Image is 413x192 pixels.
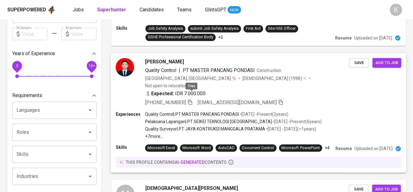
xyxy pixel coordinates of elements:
input: Value [22,28,47,40]
p: Not open to relocation [145,82,188,88]
p: Resume [335,145,352,152]
button: Save [349,58,369,67]
div: Requirements [12,89,97,102]
p: +4 [325,145,330,151]
p: Uploaded on [DATE] [354,35,392,41]
span: GlintsGPT [205,7,226,13]
p: Quality Control | PT MASTER PANCANG PONDASI [145,111,239,117]
div: Site HSE Officer [268,26,296,32]
p: Requirements [12,92,42,99]
span: PT MASTER PANCANG PONDASI [183,67,255,73]
b: Superhunter [97,7,126,13]
div: submit Job Safety Analysis [190,26,239,32]
span: 10+ [88,64,95,68]
span: [PERSON_NAME] [145,58,184,65]
p: Years of Experience [12,50,55,57]
img: magic_wand.svg [232,76,236,81]
button: Add to job [372,58,401,67]
img: app logo [47,5,56,14]
p: Skills [116,144,145,150]
span: Construction [257,68,281,73]
p: Experiences [116,111,145,117]
span: Quality Control [145,67,176,73]
div: IDR 7.000.000 [145,90,206,97]
div: Superpowered [7,6,46,13]
span: Teams [177,7,192,13]
button: Open [86,172,94,181]
div: (1998) [243,75,307,81]
img: ff80c91bfcb9c8be10f2071e3068cbb2.jpeg [116,58,134,76]
b: Expected: [151,90,174,97]
button: Open [86,150,94,159]
p: • [DATE] - Present ( 2 years ) [239,111,288,117]
input: Value [71,28,97,40]
span: Save [352,59,366,66]
p: • [DATE] - Present ( 6 years ) [272,119,321,125]
p: • [DATE] - [DATE] ( <1 years ) [265,126,316,132]
div: K [390,4,402,16]
div: Job Safety Analysis [148,26,183,32]
p: Uploaded on [DATE] [354,145,393,152]
p: this profile contains contents [126,159,227,165]
div: OSHE Professional Certification Body [148,34,213,40]
div: First Aid [246,26,261,32]
a: Teams [177,6,193,14]
p: Skills [116,25,145,31]
a: Jobs [73,6,85,14]
span: [DEMOGRAPHIC_DATA][PERSON_NAME] [145,185,238,192]
div: AutoCAD [218,145,235,151]
span: [DEMOGRAPHIC_DATA] [243,75,289,81]
a: Superhunter [97,6,127,14]
span: AI-generated [175,160,204,164]
span: Add to job [375,59,398,66]
span: Jobs [73,7,84,13]
span: NEW [228,7,241,13]
div: [GEOGRAPHIC_DATA], [GEOGRAPHIC_DATA] [145,75,236,81]
a: Candidates [140,6,165,14]
span: | [179,66,180,74]
div: Microsoft Excel [148,145,175,151]
span: [EMAIL_ADDRESS][DOMAIN_NAME] [198,99,277,105]
div: Document Control [242,145,274,151]
p: Resume [335,35,352,41]
span: Candidates [140,7,164,13]
button: Open [86,106,94,115]
p: Quality Surveyor | PT JAYA KONTRUKSI MANGGALA PRATAMA [145,126,265,132]
div: Microsoft PowerPoint [281,145,320,151]
a: [PERSON_NAME]Quality Control|PT MASTER PANCANG PONDASIConstruction[GEOGRAPHIC_DATA], [GEOGRAPHIC_... [111,53,406,172]
p: +5 [218,34,223,40]
span: 0 [16,64,18,68]
div: Years of Experience [12,47,97,60]
a: Superpoweredapp logo [7,5,56,14]
span: [PHONE_NUMBER] [145,99,186,105]
div: Microsoft Word [182,145,210,151]
button: Open [86,128,94,137]
p: +7 more ... [145,133,322,139]
a: GlintsGPT NEW [205,6,241,14]
p: Pelaksana Lapangan | PT SEIKEI TEKNOLOGI [GEOGRAPHIC_DATA] [145,119,272,125]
